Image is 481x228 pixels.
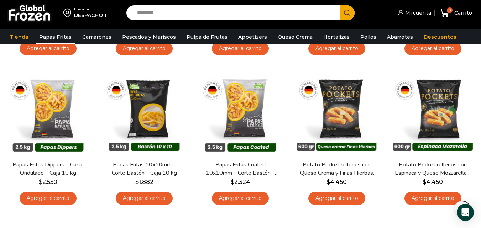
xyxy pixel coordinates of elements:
[326,179,330,185] span: $
[423,179,426,185] span: $
[447,7,453,13] span: 0
[79,30,115,44] a: Camarones
[320,30,353,44] a: Hortalizas
[396,6,431,20] a: Mi cuenta
[116,192,173,205] a: Agregar al carrito: “Papas Fritas 10x10mm - Corte Bastón - Caja 10 kg”
[135,179,139,185] span: $
[308,192,365,205] a: Agregar al carrito: “Potato Pocket rellenos con Queso Crema y Finas Hierbas - Caja 8.4 kg”
[202,161,279,177] a: Papas Fritas Coated 10x10mm – Corte Bastón – Caja 10 kg
[403,9,431,16] span: Mi cuenta
[453,9,472,16] span: Carrito
[212,42,269,55] a: Agregar al carrito: “Papas Fritas Crinkle - Corte Acordeón - Caja 10 kg”
[457,204,474,221] div: Open Intercom Messenger
[326,179,347,185] bdi: 4.450
[231,179,234,185] span: $
[357,30,380,44] a: Pollos
[135,179,153,185] bdi: 1.882
[36,30,75,44] a: Papas Fritas
[438,5,474,21] a: 0 Carrito
[63,7,74,19] img: address-field-icon.svg
[106,161,183,177] a: Papas Fritas 10x10mm – Corte Bastón – Caja 10 kg
[39,179,42,185] span: $
[423,179,443,185] bdi: 4.450
[74,12,106,19] div: DESPACHO 1
[116,42,173,55] a: Agregar al carrito: “Papas Fritas 7x7mm - Corte Bastón - Caja 10 kg”
[212,192,269,205] a: Agregar al carrito: “Papas Fritas Coated 10x10mm - Corte Bastón - Caja 10 kg”
[74,7,106,12] div: Enviar a
[404,192,461,205] a: Agregar al carrito: “Potato Pocket rellenos con Espinaca y Queso Mozzarella - Caja 8.4 kg”
[10,161,87,177] a: Papas Fritas Dippers – Corte Ondulado – Caja 10 kg
[308,42,365,55] a: Agregar al carrito: “Papas Fritas 12x12mm - Formato 1 kg - Caja 10 kg”
[298,161,375,177] a: Potato Pocket rellenos con Queso Crema y Finas Hierbas – Caja 8.4 kg
[274,30,316,44] a: Queso Crema
[340,5,355,20] button: Search button
[20,192,77,205] a: Agregar al carrito: “Papas Fritas Dippers - Corte Ondulado - Caja 10 kg”
[394,161,471,177] a: Potato Pocket rellenos con Espinaca y Queso Mozzarella – Caja 8.4 kg
[420,30,460,44] a: Descuentos
[231,179,250,185] bdi: 2.324
[383,30,417,44] a: Abarrotes
[404,42,461,55] a: Agregar al carrito: “Papas Fritas Wedges – Corte Gajo - Caja 10 kg”
[235,30,271,44] a: Appetizers
[39,179,57,185] bdi: 2.550
[20,42,77,55] a: Agregar al carrito: “Papas Fritas 13x13mm - Formato 2,5 kg - Caja 10 kg”
[183,30,231,44] a: Pulpa de Frutas
[6,30,32,44] a: Tienda
[119,30,179,44] a: Pescados y Mariscos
